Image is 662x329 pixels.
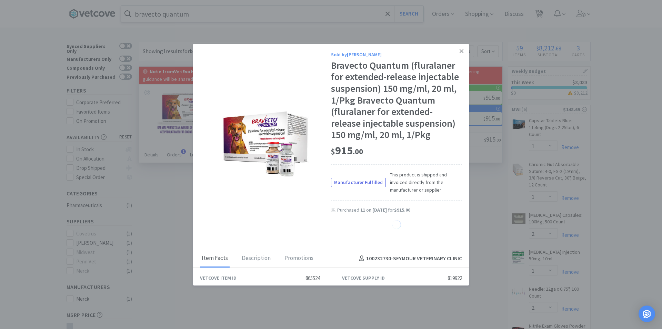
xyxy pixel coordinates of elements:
span: This product is shipped and invoiced directly from the manufacturer or supplier [386,171,462,194]
div: Vetcove Item ID [200,274,237,282]
span: [DATE] [372,207,387,213]
div: Promotions [283,250,315,267]
span: 915 [331,144,363,157]
div: Sold by [PERSON_NAME] [331,51,462,58]
img: 32f19ddc8e654ef39e0076f2fa814266_819922.jpeg [221,98,310,188]
div: 819922 [448,274,462,282]
span: Manufacturer Fulfilled [331,178,385,187]
div: Purchased on for [337,207,462,214]
span: $ [331,147,335,156]
div: 865524 [305,274,320,282]
h4: 100232730 - SEYMOUR VETERINARY CLINIC [357,254,462,263]
span: $915.00 [394,207,410,213]
div: Description [240,250,272,267]
div: Bravecto Quantum (fluralaner for extended-release injectable suspension) 150 mg/ml, 20 ml, 1/Pkg ... [331,60,462,141]
span: . 00 [353,147,363,156]
div: Open Intercom Messenger [639,306,655,322]
div: Item Facts [200,250,230,267]
span: 11 [360,207,365,213]
div: Vetcove Supply ID [342,274,385,282]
